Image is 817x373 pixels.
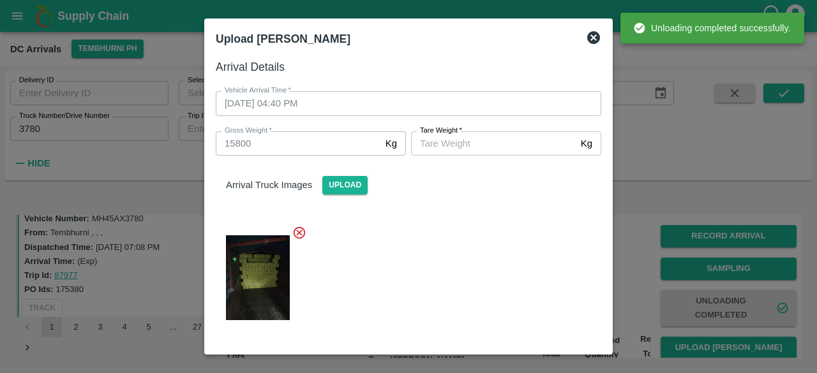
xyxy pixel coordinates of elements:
[420,126,462,136] label: Tare Weight
[225,126,272,136] label: Gross Weight
[411,131,576,156] input: Tare Weight
[581,136,592,150] p: Kg
[386,136,397,150] p: Kg
[216,33,350,45] b: Upload [PERSON_NAME]
[225,85,291,96] label: Vehicle Arrival Time
[226,178,312,192] p: Arrival Truck Images
[226,235,290,320] img: https://app.vegrow.in/rails/active_storage/blobs/redirect/eyJfcmFpbHMiOnsiZGF0YSI6MzA2NzUyOCwicHV...
[633,17,791,40] div: Unloading completed successfully.
[216,58,601,76] h6: Arrival Details
[216,131,380,156] input: Gross Weight
[322,176,368,194] span: Upload
[216,91,592,115] input: Choose date, selected date is Sep 11, 2025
